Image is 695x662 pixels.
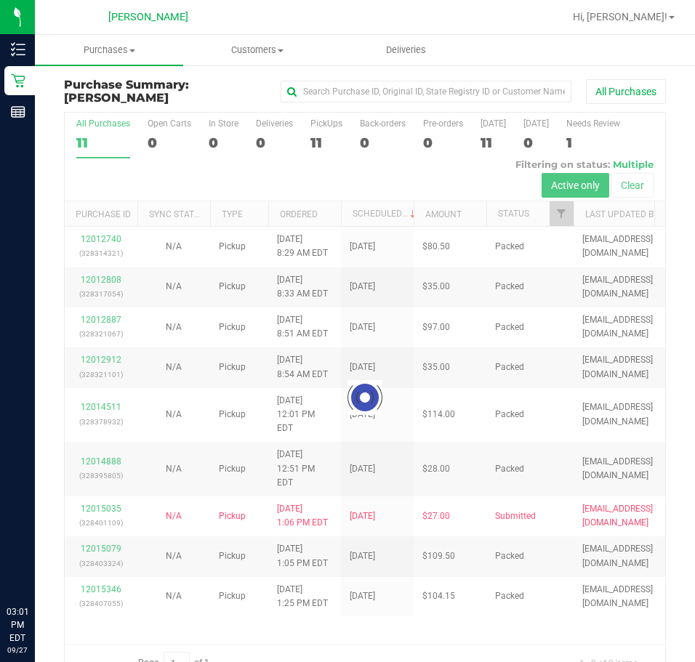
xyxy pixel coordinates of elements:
[184,44,331,57] span: Customers
[573,11,667,23] span: Hi, [PERSON_NAME]!
[7,645,28,655] p: 09/27
[15,546,58,589] iframe: Resource center
[35,44,183,57] span: Purchases
[586,79,666,104] button: All Purchases
[108,11,188,23] span: [PERSON_NAME]
[11,105,25,119] inline-svg: Reports
[366,44,446,57] span: Deliveries
[11,42,25,57] inline-svg: Inventory
[11,73,25,88] inline-svg: Retail
[35,35,183,65] a: Purchases
[183,35,332,65] a: Customers
[7,605,28,645] p: 03:01 PM EDT
[64,91,169,105] span: [PERSON_NAME]
[64,78,265,104] h3: Purchase Summary:
[281,81,571,102] input: Search Purchase ID, Original ID, State Registry ID or Customer Name...
[332,35,481,65] a: Deliveries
